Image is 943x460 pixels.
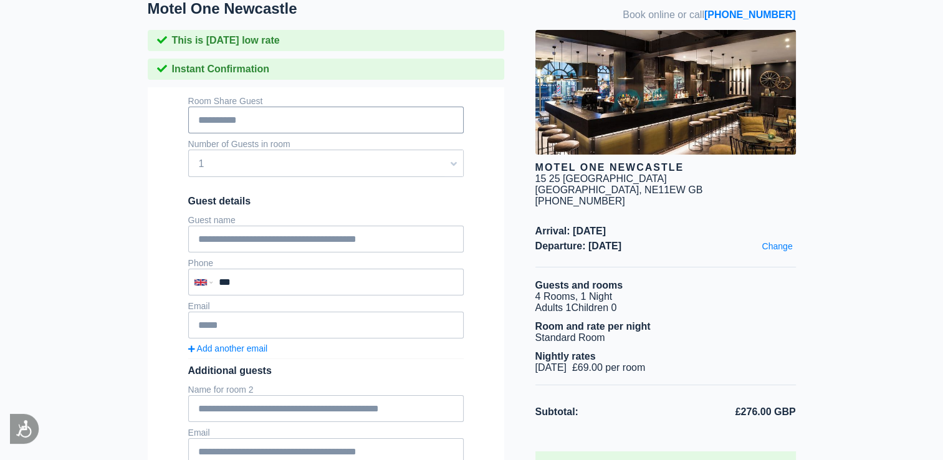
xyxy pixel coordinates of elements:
label: Name for room 2 [188,385,254,395]
label: Room Share Guest [188,96,263,106]
div: 15 25 [GEOGRAPHIC_DATA] [535,173,667,184]
span: Children 0 [571,302,616,313]
span: GB [688,184,702,195]
li: Subtotal: [535,404,666,420]
div: Instant Confirmation [148,59,504,80]
div: This is [DATE] low rate [148,30,504,51]
label: Email [188,301,210,311]
span: Arrival: [DATE] [535,226,796,237]
div: United Kingdom: +44 [189,270,216,294]
a: Change [759,238,795,254]
span: 1 [189,153,463,175]
li: Adults 1 [535,302,796,314]
span: [DATE] £69.00 per room [535,362,646,373]
li: Standard Room [535,332,796,343]
label: Guest name [188,215,236,225]
a: [PHONE_NUMBER] [704,9,796,20]
span: [GEOGRAPHIC_DATA], [535,184,642,195]
span: NE11EW [644,184,686,195]
li: 4 Rooms, 1 Night [535,291,796,302]
label: Phone [188,258,213,268]
label: Email [188,428,210,438]
div: Additional guests [188,365,464,376]
span: Departure: [DATE] [535,241,796,252]
a: Add another email [188,343,464,353]
li: £276.00 GBP [666,404,796,420]
span: Book online or call [623,9,795,21]
span: Guest details [188,196,464,207]
b: Guests and rooms [535,280,623,290]
div: [PHONE_NUMBER] [535,196,796,207]
b: Room and rate per night [535,321,651,332]
label: Number of Guests in room [188,139,290,149]
div: Motel One Newcastle [535,162,796,173]
b: Nightly rates [535,351,596,362]
img: hotel image [535,30,796,155]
